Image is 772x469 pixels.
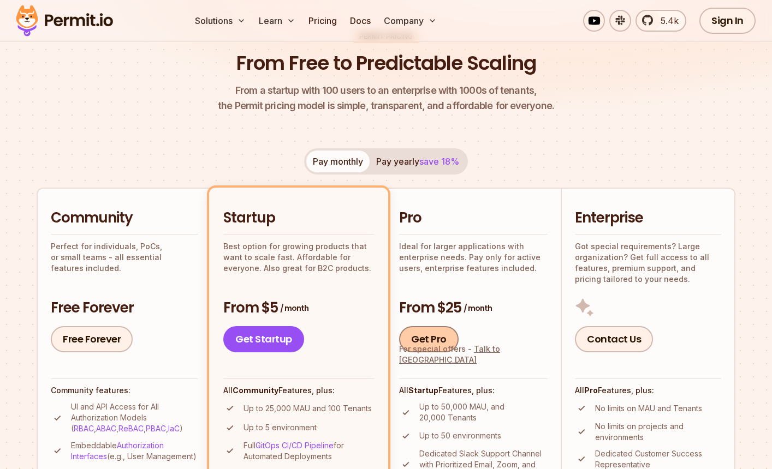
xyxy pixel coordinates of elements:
[379,10,441,32] button: Company
[699,8,756,34] a: Sign In
[223,385,374,396] h4: All Features, plus:
[575,326,653,352] a: Contact Us
[223,298,374,318] h3: From $5
[399,385,548,396] h4: All Features, plus:
[399,298,548,318] h3: From $25
[74,424,94,433] a: RBAC
[218,83,554,98] span: From a startup with 100 users to an enterprise with 1000s of tenants,
[584,386,598,395] strong: Pro
[399,208,548,228] h2: Pro
[575,385,721,396] h4: All Features, plus:
[256,441,334,450] a: GitOps CI/CD Pipeline
[575,208,721,228] h2: Enterprise
[96,424,116,433] a: ABAC
[346,10,375,32] a: Docs
[419,430,501,441] p: Up to 50 environments
[71,440,198,462] p: Embeddable (e.g., User Management)
[223,241,374,274] p: Best option for growing products that want to scale fast. Affordable for everyone. Also great for...
[71,441,164,461] a: Authorization Interfaces
[254,10,300,32] button: Learn
[595,421,721,443] p: No limits on projects and environments
[280,303,308,314] span: / month
[244,440,374,462] p: Full for Automated Deployments
[304,10,341,32] a: Pricing
[654,14,679,27] span: 5.4k
[244,422,317,433] p: Up to 5 environment
[370,151,466,172] button: Pay yearlysave 18%
[399,241,548,274] p: Ideal for larger applications with enterprise needs. Pay only for active users, enterprise featur...
[595,403,702,414] p: No limits on MAU and Tenants
[51,326,133,352] a: Free Forever
[408,386,438,395] strong: Startup
[51,298,198,318] h3: Free Forever
[51,241,198,274] p: Perfect for individuals, PoCs, or small teams - all essential features included.
[223,326,304,352] a: Get Startup
[51,385,198,396] h4: Community features:
[118,424,144,433] a: ReBAC
[168,424,180,433] a: IaC
[11,2,118,39] img: Permit logo
[419,401,548,423] p: Up to 50,000 MAU, and 20,000 Tenants
[636,10,686,32] a: 5.4k
[71,401,198,434] p: UI and API Access for All Authorization Models ( , , , , )
[399,344,548,365] div: For special offers -
[191,10,250,32] button: Solutions
[244,403,372,414] p: Up to 25,000 MAU and 100 Tenants
[575,241,721,285] p: Got special requirements? Large organization? Get full access to all features, premium support, a...
[223,208,374,228] h2: Startup
[51,208,198,228] h2: Community
[146,424,166,433] a: PBAC
[236,50,536,77] h1: From Free to Predictable Scaling
[218,83,554,113] p: the Permit pricing model is simple, transparent, and affordable for everyone.
[419,156,459,167] span: save 18%
[233,386,278,395] strong: Community
[399,326,459,352] a: Get Pro
[464,303,492,314] span: / month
